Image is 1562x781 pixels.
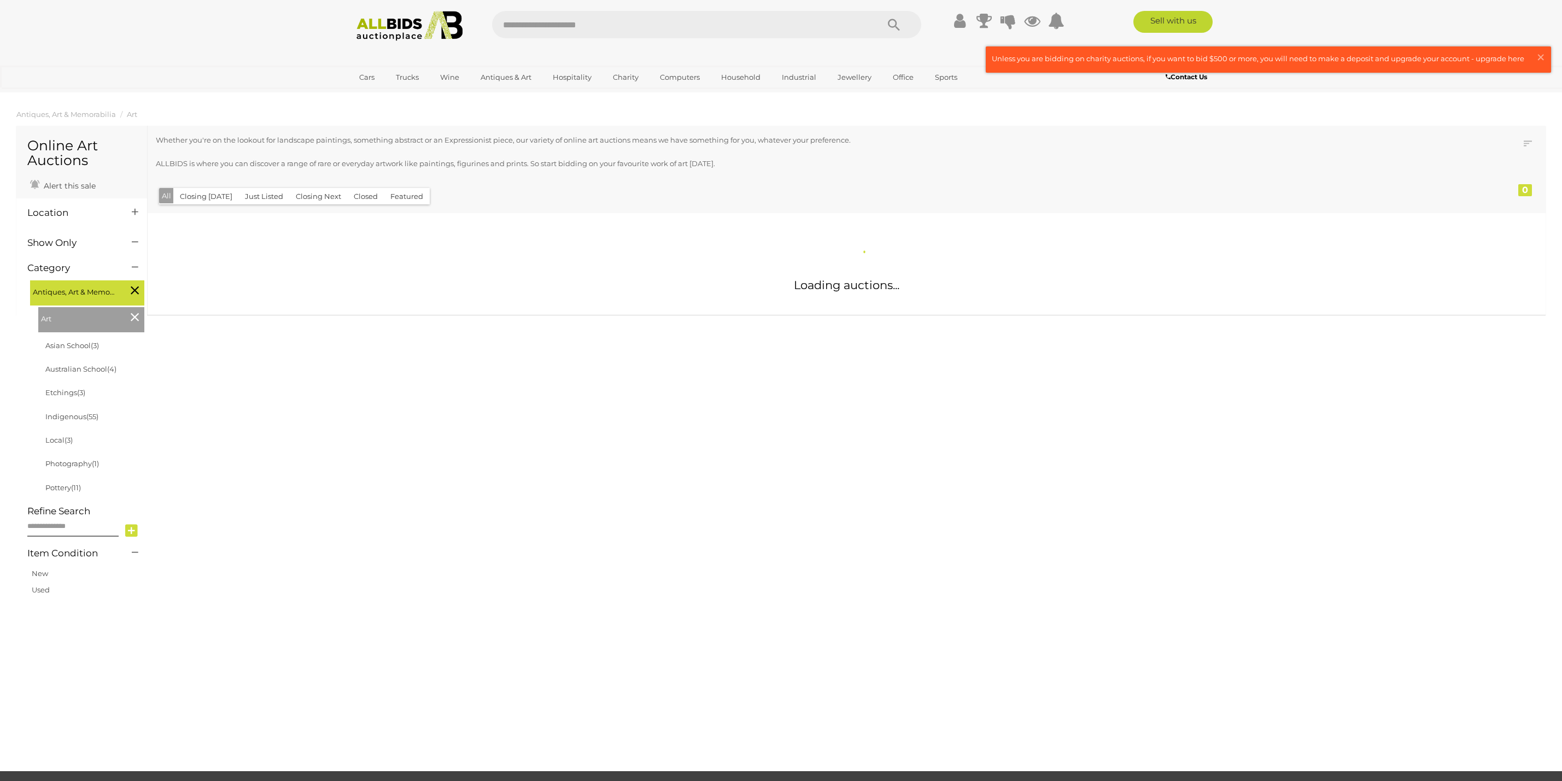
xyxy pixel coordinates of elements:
[32,569,48,578] a: New
[91,341,99,350] span: (3)
[606,68,646,86] a: Charity
[775,68,823,86] a: Industrial
[1518,184,1532,196] div: 0
[156,157,1414,170] p: ALLBIDS is where you can discover a range of rare or everyday artwork like paintings, figurines a...
[41,181,96,191] span: Alert this sale
[159,188,174,204] button: All
[384,188,430,205] button: Featured
[886,68,921,86] a: Office
[45,483,81,492] a: Pottery(11)
[173,188,239,205] button: Closing [DATE]
[45,341,99,350] a: Asian School(3)
[653,68,707,86] a: Computers
[350,11,469,41] img: Allbids.com.au
[1166,71,1210,83] a: Contact Us
[41,310,123,325] span: Art
[794,278,899,292] span: Loading auctions...
[830,68,879,86] a: Jewellery
[107,365,116,373] span: (4)
[546,68,599,86] a: Hospitality
[71,483,81,492] span: (11)
[16,110,116,119] a: Antiques, Art & Memorabilia
[32,585,50,594] a: Used
[45,459,99,468] a: Photography(1)
[1536,46,1546,68] span: ×
[352,86,444,104] a: [GEOGRAPHIC_DATA]
[433,68,466,86] a: Wine
[33,283,115,298] span: Antiques, Art & Memorabilia
[473,68,539,86] a: Antiques & Art
[127,110,137,119] a: Art
[389,68,426,86] a: Trucks
[27,138,136,168] h1: Online Art Auctions
[65,436,73,444] span: (3)
[45,436,73,444] a: Local(3)
[45,388,85,397] a: Etchings(3)
[77,388,85,397] span: (3)
[86,412,98,421] span: (55)
[45,365,116,373] a: Australian School(4)
[156,134,1414,146] p: Whether you're on the lookout for landscape paintings, something abstract or an Expressionist pie...
[1166,73,1207,81] b: Contact Us
[92,459,99,468] span: (1)
[928,68,964,86] a: Sports
[45,412,98,421] a: Indigenous(55)
[27,506,144,516] h4: Refine Search
[352,68,382,86] a: Cars
[1133,11,1213,33] a: Sell with us
[238,188,290,205] button: Just Listed
[347,188,384,205] button: Closed
[27,263,115,273] h4: Category
[27,238,115,248] h4: Show Only
[867,11,921,38] button: Search
[27,208,115,218] h4: Location
[27,548,115,559] h4: Item Condition
[289,188,348,205] button: Closing Next
[27,177,98,193] a: Alert this sale
[714,68,768,86] a: Household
